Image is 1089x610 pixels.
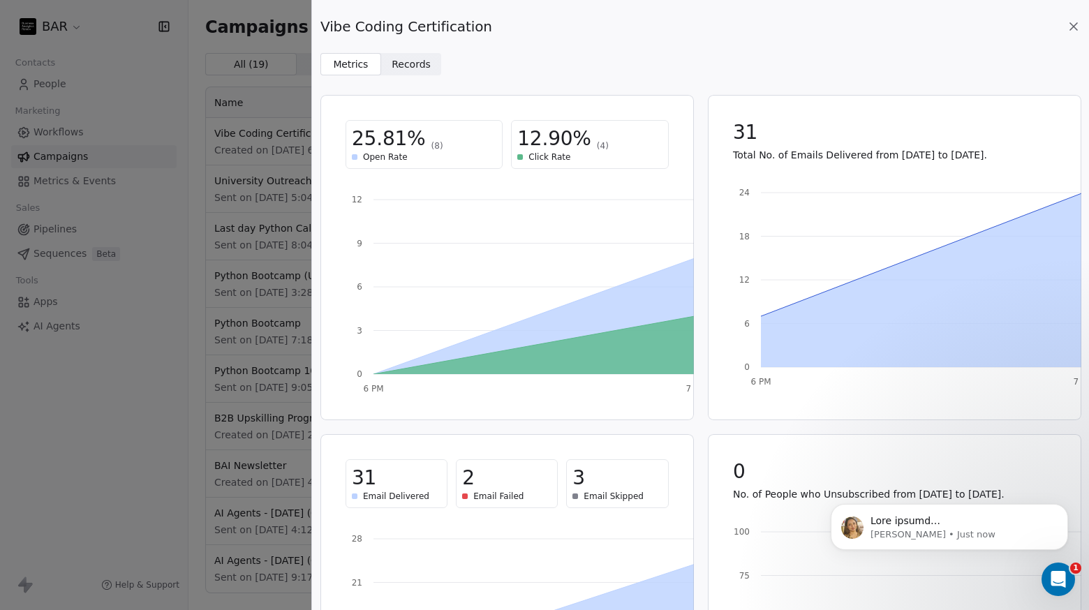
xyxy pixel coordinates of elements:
[686,384,706,394] tspan: 7 PM
[352,578,362,588] tspan: 21
[733,459,746,484] span: 0
[597,140,609,151] span: (4)
[810,475,1089,572] iframe: Intercom notifications message
[528,151,570,163] span: Click Rate
[750,377,771,387] tspan: 6 PM
[352,534,362,544] tspan: 28
[584,491,644,502] span: Email Skipped
[734,527,750,537] tspan: 100
[733,120,757,145] span: 31
[352,126,426,151] span: 25.81%
[352,195,362,204] tspan: 12
[357,282,362,292] tspan: 6
[739,232,749,241] tspan: 18
[739,188,749,198] tspan: 24
[739,275,749,285] tspan: 12
[744,362,750,372] tspan: 0
[357,369,362,379] tspan: 0
[733,148,1056,162] p: Total No. of Emails Delivered from [DATE] to [DATE].
[473,491,524,502] span: Email Failed
[61,54,241,66] p: Message from Harinder, sent Just now
[363,151,408,163] span: Open Rate
[572,466,585,491] span: 3
[517,126,591,151] span: 12.90%
[357,326,362,336] tspan: 3
[744,319,750,329] tspan: 6
[1070,563,1081,574] span: 1
[1042,563,1075,596] iframe: Intercom live chat
[61,40,239,509] span: Lore ipsumd sitametconsecteturadipisci.eli sed doeiusmo tempo incidi, utl et dol mag aliq enimadm...
[363,384,383,394] tspan: 6 PM
[733,487,1056,501] p: No. of People who Unsubscribed from [DATE] to [DATE].
[431,140,443,151] span: (8)
[352,466,376,491] span: 31
[392,57,431,72] span: Records
[320,17,492,36] span: Vibe Coding Certification
[739,571,749,581] tspan: 75
[462,466,475,491] span: 2
[363,491,429,502] span: Email Delivered
[357,239,362,248] tspan: 9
